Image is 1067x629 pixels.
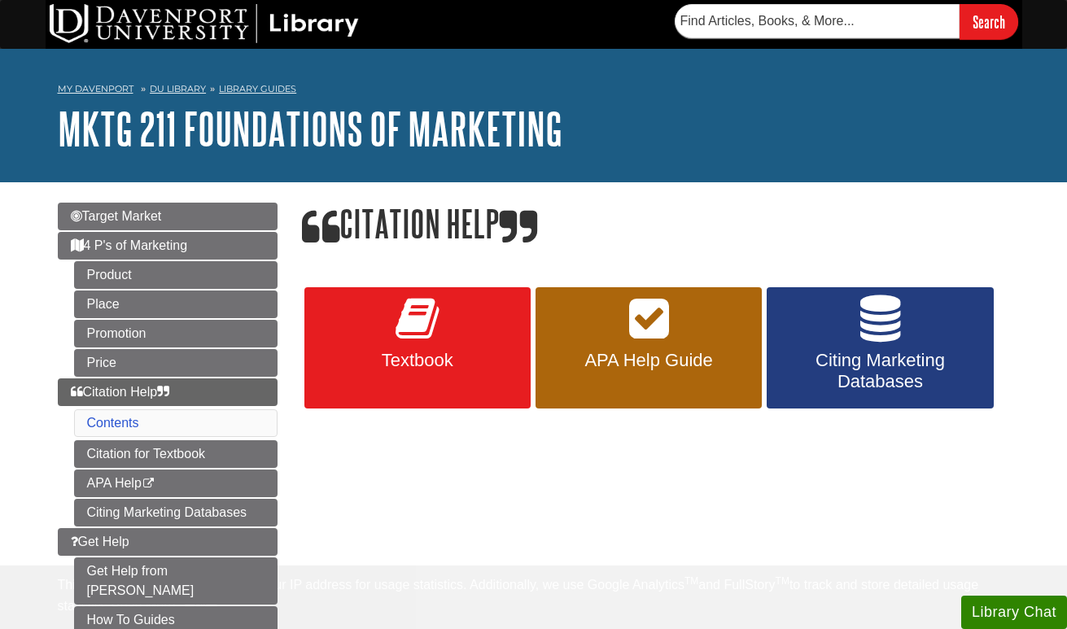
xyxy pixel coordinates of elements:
a: Product [74,261,278,289]
a: Textbook [304,287,531,409]
input: Search [960,4,1018,39]
a: Citation for Textbook [74,440,278,468]
input: Find Articles, Books, & More... [675,4,960,38]
button: Library Chat [961,596,1067,629]
a: 4 P's of Marketing [58,232,278,260]
a: APA Help [74,470,278,497]
form: Searches DU Library's articles, books, and more [675,4,1018,39]
span: 4 P's of Marketing [71,238,188,252]
span: Get Help [71,535,129,548]
a: Get Help from [PERSON_NAME] [74,557,278,605]
i: This link opens in a new window [142,478,155,489]
a: Price [74,349,278,377]
a: Library Guides [219,83,296,94]
sup: TM [776,575,789,587]
a: Promotion [74,320,278,347]
a: Place [74,290,278,318]
a: Contents [87,416,139,430]
a: MKTG 211 Foundations of Marketing [58,103,562,154]
a: Get Help [58,528,278,556]
span: Citing Marketing Databases [779,350,981,392]
nav: breadcrumb [58,78,1010,104]
a: DU Library [150,83,206,94]
sup: TM [684,575,698,587]
a: My Davenport [58,82,133,96]
a: Citation Help [58,378,278,406]
div: This site uses cookies and records your IP address for usage statistics. Additionally, we use Goo... [58,575,1010,619]
span: APA Help Guide [548,350,750,371]
h1: Citation Help [302,203,1010,248]
span: Textbook [317,350,518,371]
a: Citing Marketing Databases [74,499,278,526]
img: DU Library [50,4,359,43]
a: Target Market [58,203,278,230]
a: APA Help Guide [536,287,762,409]
span: Target Market [71,209,162,223]
span: Citation Help [71,385,170,399]
a: Citing Marketing Databases [767,287,993,409]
